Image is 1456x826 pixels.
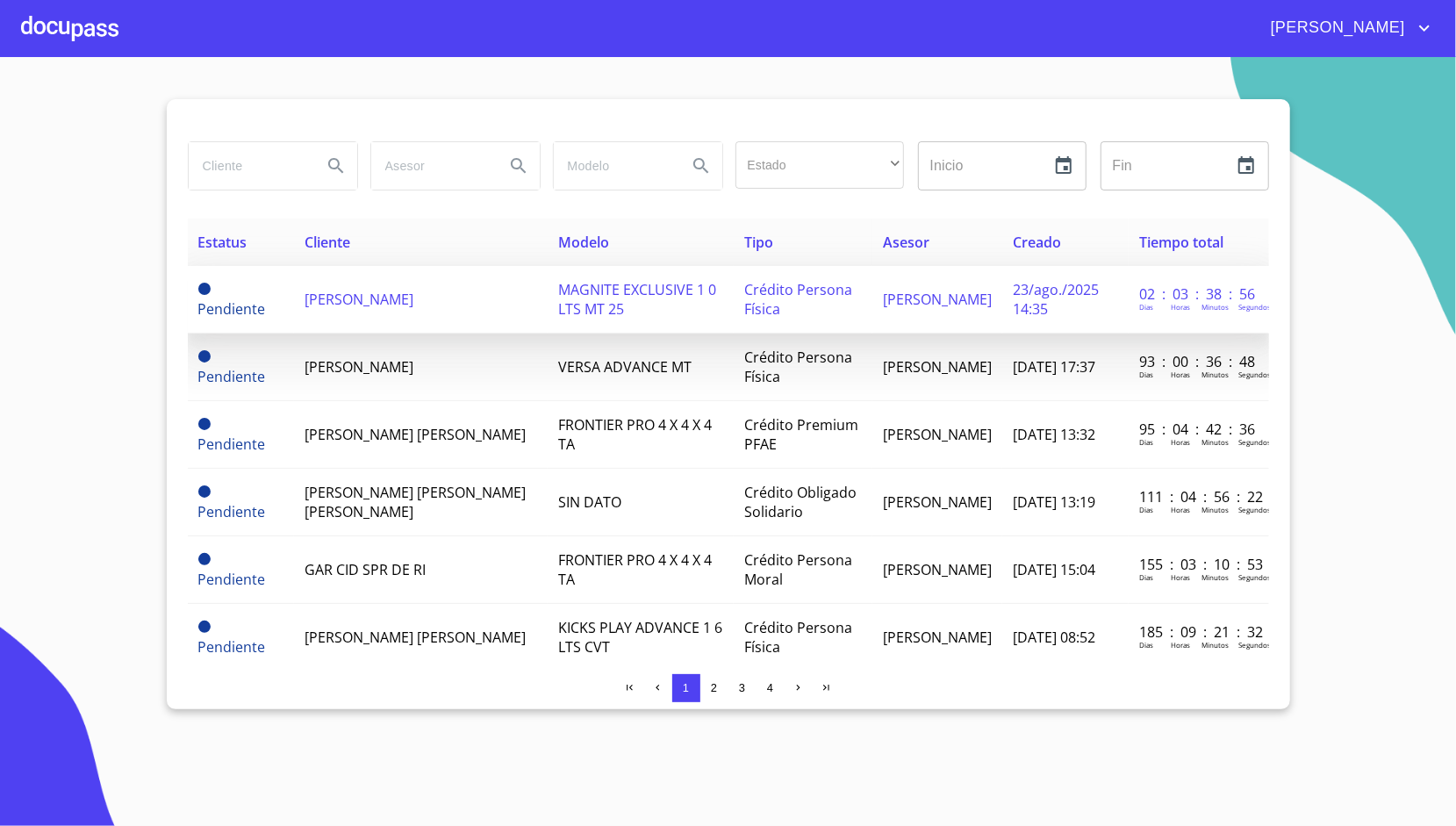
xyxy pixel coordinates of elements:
p: Dias [1139,370,1153,379]
p: Minutos [1201,640,1229,650]
span: 23/ago./2025 14:35 [1013,280,1099,319]
span: [PERSON_NAME] [883,357,992,377]
span: GAR CID SPR DE RI [305,560,426,579]
span: [PERSON_NAME] [PERSON_NAME] [305,425,526,444]
span: KICKS PLAY ADVANCE 1 6 LTS CVT [558,618,722,657]
span: [PERSON_NAME] [883,425,992,444]
span: Pendiente [198,418,211,430]
span: [PERSON_NAME] [305,290,413,309]
button: Search [315,145,357,187]
span: Pendiente [198,637,266,657]
p: 02 : 03 : 38 : 56 [1139,284,1258,304]
p: Minutos [1201,572,1229,582]
span: Modelo [558,233,609,252]
span: Pendiente [198,553,211,565]
button: 3 [728,674,757,702]
span: 4 [767,681,773,694]
p: Horas [1171,370,1190,379]
p: Dias [1139,572,1153,582]
p: Segundos [1238,370,1271,379]
span: Tiempo total [1139,233,1223,252]
span: Pendiente [198,502,266,521]
span: [PERSON_NAME] [PERSON_NAME] [305,628,526,647]
span: [PERSON_NAME] [305,357,413,377]
p: Minutos [1201,437,1229,447]
span: Pendiente [198,570,266,589]
span: 2 [711,681,717,694]
span: Crédito Persona Física [744,348,852,386]
p: Horas [1171,505,1190,514]
button: account of current user [1258,14,1435,42]
input: search [371,142,491,190]
span: Pendiente [198,350,211,363]
p: Minutos [1201,505,1229,514]
span: Creado [1013,233,1061,252]
span: Crédito Obligado Solidario [744,483,857,521]
span: FRONTIER PRO 4 X 4 X 4 TA [558,550,712,589]
span: Pendiente [198,621,211,633]
button: Search [680,145,722,187]
span: Crédito Persona Moral [744,550,852,589]
span: [PERSON_NAME] [883,492,992,512]
span: Estatus [198,233,247,252]
p: Dias [1139,437,1153,447]
span: [PERSON_NAME] [883,560,992,579]
span: [DATE] 13:19 [1013,492,1095,512]
span: Cliente [305,233,350,252]
span: 3 [739,681,745,694]
p: Dias [1139,505,1153,514]
span: [DATE] 13:32 [1013,425,1095,444]
span: Pendiente [198,367,266,386]
p: Minutos [1201,302,1229,312]
button: 4 [757,674,785,702]
p: 155 : 03 : 10 : 53 [1139,555,1258,574]
span: Pendiente [198,299,266,319]
span: MAGNITE EXCLUSIVE 1 0 LTS MT 25 [558,280,716,319]
span: Crédito Premium PFAE [744,415,858,454]
p: 93 : 00 : 36 : 48 [1139,352,1258,371]
p: Segundos [1238,302,1271,312]
input: search [554,142,673,190]
p: Segundos [1238,640,1271,650]
p: Dias [1139,302,1153,312]
p: Horas [1171,640,1190,650]
p: Segundos [1238,437,1271,447]
input: search [189,142,308,190]
p: 111 : 04 : 56 : 22 [1139,487,1258,506]
span: VERSA ADVANCE MT [558,357,692,377]
span: [PERSON_NAME] [PERSON_NAME] [PERSON_NAME] [305,483,526,521]
span: SIN DATO [558,492,621,512]
span: [PERSON_NAME] [1258,14,1414,42]
p: Dias [1139,640,1153,650]
span: Pendiente [198,283,211,295]
p: Segundos [1238,505,1271,514]
p: Segundos [1238,572,1271,582]
p: Horas [1171,572,1190,582]
span: 1 [683,681,689,694]
span: [DATE] 08:52 [1013,628,1095,647]
p: Horas [1171,302,1190,312]
span: [PERSON_NAME] [883,290,992,309]
span: [PERSON_NAME] [883,628,992,647]
button: 1 [672,674,700,702]
span: Asesor [883,233,929,252]
span: [DATE] 15:04 [1013,560,1095,579]
button: Search [498,145,540,187]
button: 2 [700,674,728,702]
p: Horas [1171,437,1190,447]
span: Crédito Persona Física [744,280,852,319]
span: [DATE] 17:37 [1013,357,1095,377]
span: Pendiente [198,485,211,498]
span: Pendiente [198,435,266,454]
p: 185 : 09 : 21 : 32 [1139,622,1258,642]
span: FRONTIER PRO 4 X 4 X 4 TA [558,415,712,454]
span: Tipo [744,233,773,252]
p: Minutos [1201,370,1229,379]
span: Crédito Persona Física [744,618,852,657]
div: ​ [735,141,904,189]
p: 95 : 04 : 42 : 36 [1139,420,1258,439]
